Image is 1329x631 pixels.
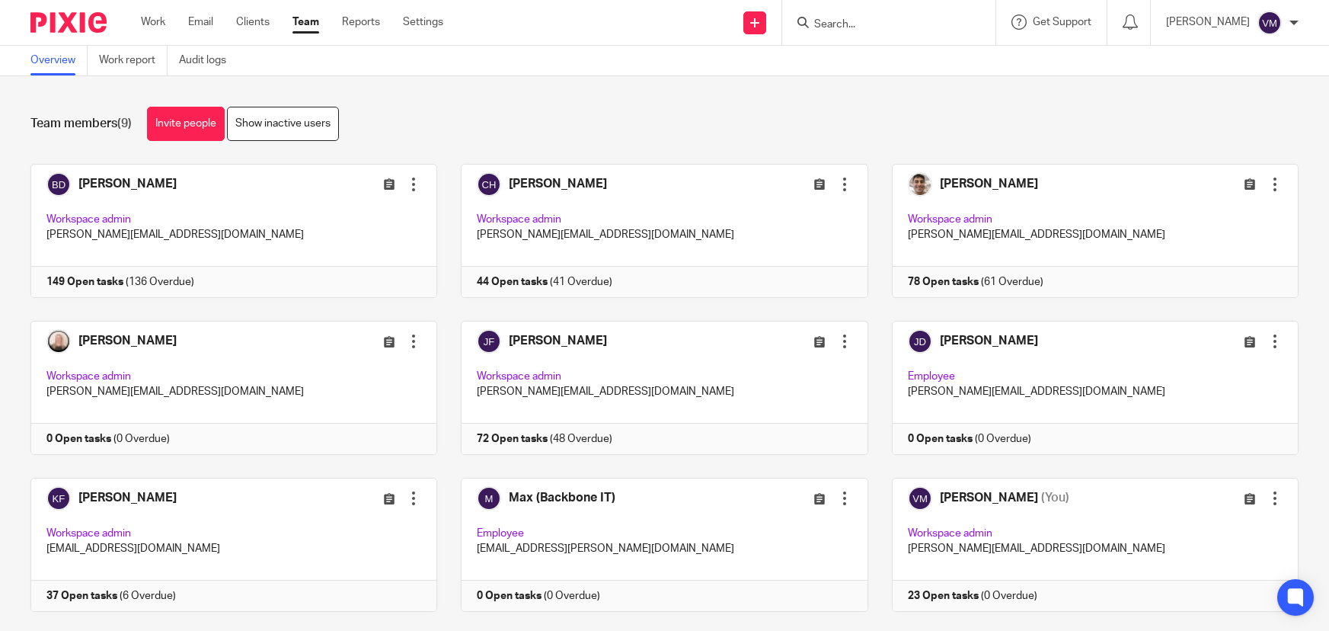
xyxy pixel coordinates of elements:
[188,14,213,30] a: Email
[236,14,270,30] a: Clients
[30,116,132,132] h1: Team members
[227,107,339,141] a: Show inactive users
[292,14,319,30] a: Team
[179,46,238,75] a: Audit logs
[1033,17,1091,27] span: Get Support
[1257,11,1282,35] img: svg%3E
[117,117,132,130] span: (9)
[342,14,380,30] a: Reports
[813,18,950,32] input: Search
[1166,14,1250,30] p: [PERSON_NAME]
[30,12,107,33] img: Pixie
[99,46,168,75] a: Work report
[30,46,88,75] a: Overview
[403,14,443,30] a: Settings
[147,107,225,141] a: Invite people
[141,14,165,30] a: Work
